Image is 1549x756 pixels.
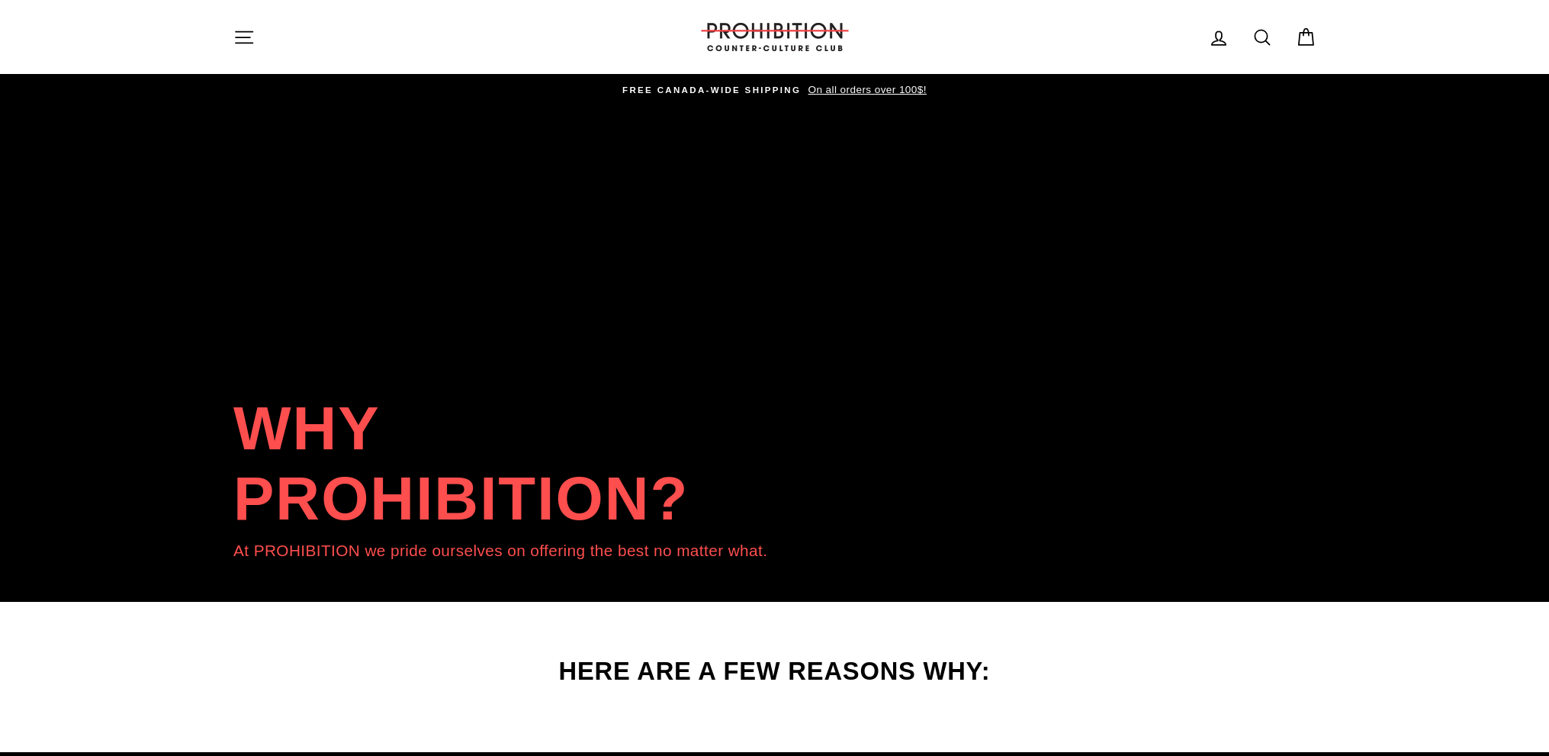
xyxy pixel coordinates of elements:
[233,538,767,563] div: At PROHIBITION we pride ourselves on offering the best no matter what.
[804,84,926,95] span: On all orders over 100$!
[237,82,1313,98] a: FREE CANADA-WIDE SHIPPING On all orders over 100$!
[233,394,689,534] div: WHY PROHIBITION?
[699,23,851,51] img: PROHIBITION COUNTER-CULTURE CLUB
[622,85,801,95] span: FREE CANADA-WIDE SHIPPING
[233,659,1316,684] p: Here are a few reasons why:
